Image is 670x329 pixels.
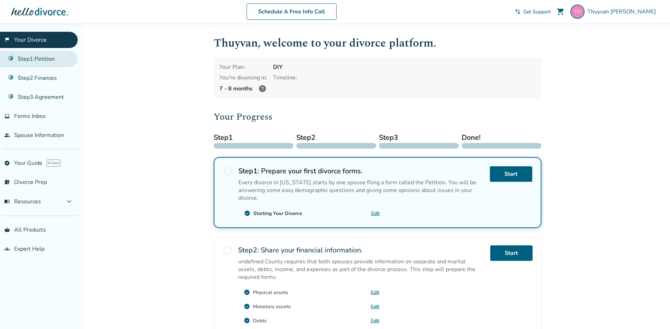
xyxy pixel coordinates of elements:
[214,132,294,143] span: Step 1
[371,210,380,217] a: Edit
[238,166,484,176] h2: Prepare your first divorce forms.
[253,303,291,310] div: Monetary assets
[253,210,302,217] div: Starting Your Divorce
[214,110,541,124] h2: Your Progress
[238,258,485,281] p: undefined County requires that both spouses provide information on separate and marital assets, d...
[523,8,551,15] span: Get Support
[244,210,250,216] span: check_circle
[253,289,288,296] div: Physical assets
[238,166,259,176] strong: Step 1 :
[273,74,536,82] div: Timeline:
[4,37,10,43] span: flag_2
[247,4,337,20] a: Schedule A Free Info Call
[65,197,73,206] span: expand_more
[223,245,232,255] span: radio_button_unchecked
[587,8,659,16] span: Thuyvan [PERSON_NAME]
[462,132,541,143] span: Done!
[296,132,376,143] span: Step 2
[223,166,233,176] span: radio_button_unchecked
[4,113,10,119] span: inbox
[4,198,41,205] span: Resources
[219,63,267,71] div: Your Plan:
[219,74,267,82] div: You're divorcing in:
[515,8,551,15] a: phone_in_talkGet Support
[4,246,10,252] span: groups
[273,63,536,71] div: DIY
[556,7,565,16] span: shopping_cart
[371,289,379,296] a: Edit
[238,245,259,255] strong: Step 2 :
[47,160,60,167] span: AI beta
[244,317,250,324] span: check_circle
[490,245,533,261] a: Start
[244,289,250,295] span: check_circle
[4,132,10,138] span: people
[238,245,485,255] h2: Share your financial information.
[4,160,10,166] span: explore
[570,5,585,19] img: thuykotero@gmail.com
[219,84,267,93] div: 7 - 8 months
[253,317,267,324] div: Debts
[371,303,379,310] a: Edit
[4,179,10,185] span: list_alt_check
[14,112,46,120] span: Forms Inbox
[4,227,10,233] span: shopping_basket
[214,35,541,52] h1: Thuyvan , welcome to your divorce platform.
[490,166,532,182] a: Start
[238,179,484,202] p: Every divorce in [US_STATE] starts by one spouse filing a form called the Petition. You will be a...
[515,9,521,14] span: phone_in_talk
[4,199,10,204] span: menu_book
[379,132,459,143] span: Step 3
[244,303,250,310] span: check_circle
[371,317,379,324] a: Edit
